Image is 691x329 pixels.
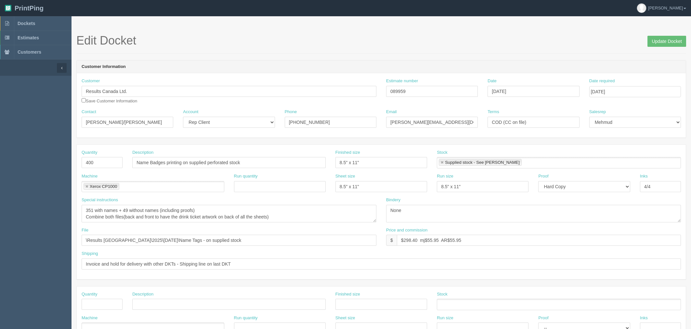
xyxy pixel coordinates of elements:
label: Proof [538,315,548,321]
span: Estimates [18,35,39,40]
label: Machine [82,173,98,179]
label: Quantity [82,291,97,297]
label: Terms [488,109,499,115]
label: Inks [640,315,648,321]
header: Customer Information [77,60,686,73]
h1: Edit Docket [76,34,686,47]
label: Contact [82,109,96,115]
label: Date [488,78,496,84]
label: Sheet size [335,315,355,321]
span: Customers [18,49,41,55]
div: Supplied stock - See [PERSON_NAME] [445,160,520,164]
label: Customer [82,78,100,84]
label: Estimate number [386,78,418,84]
label: Run size [437,315,453,321]
textarea: 351 with names + 49 without names (including proofs) Combine both files(back and front to have th... [82,205,376,222]
label: File [82,227,88,233]
img: avatar_default-7531ab5dedf162e01f1e0bb0964e6a185e93c5c22dfe317fb01d7f8cd2b1632c.jpg [637,4,646,13]
label: Inks [640,173,648,179]
label: Sheet size [335,173,355,179]
div: Xerox CP1000 [90,184,117,189]
label: Run quantity [234,173,258,179]
img: logo-3e63b451c926e2ac314895c53de4908e5d424f24456219fb08d385ab2e579770.png [5,5,11,11]
label: Shipping [82,251,98,257]
input: Enter customer name [82,86,376,97]
label: Stock [437,150,448,156]
label: Machine [82,315,98,321]
div: $ [386,235,397,246]
label: Finished size [335,291,360,297]
label: Price and commission [386,227,427,233]
label: Date required [589,78,615,84]
label: Bindery [386,197,400,203]
label: Quantity [82,150,97,156]
label: Description [132,150,153,156]
label: Stock [437,291,448,297]
label: Proof [538,173,548,179]
label: Finished size [335,150,360,156]
label: Account [183,109,198,115]
label: Run size [437,173,453,179]
input: Update Docket [647,36,686,47]
label: Email [386,109,397,115]
span: Dockets [18,21,35,26]
label: Special instructions [82,197,118,203]
label: Salesrep [589,109,606,115]
label: Phone [285,109,297,115]
label: Run quantity [234,315,258,321]
div: Save Customer Information [82,78,376,104]
label: Description [132,291,153,297]
textarea: None [386,205,681,222]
